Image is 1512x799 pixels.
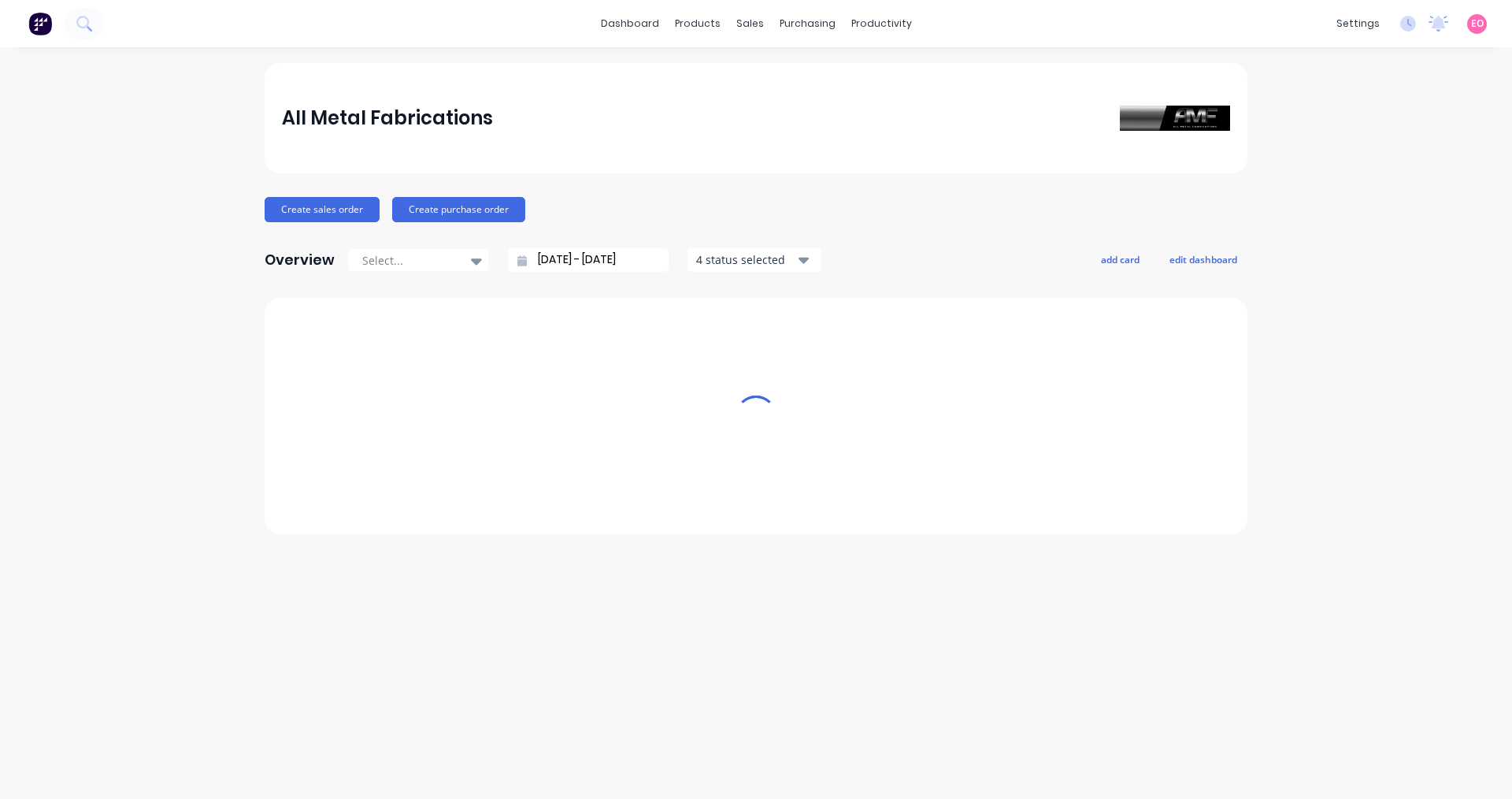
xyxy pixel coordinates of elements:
[728,12,772,35] div: sales
[265,244,335,276] div: Overview
[1120,106,1230,131] img: All Metal Fabrications
[772,12,843,35] div: purchasing
[696,251,795,268] div: 4 status selected
[687,248,821,272] button: 4 status selected
[843,12,920,35] div: productivity
[1329,12,1388,35] div: settings
[1091,249,1150,269] button: add card
[1159,249,1247,269] button: edit dashboard
[1471,17,1484,31] span: EO
[282,102,493,134] div: All Metal Fabrications
[265,197,380,222] button: Create sales order
[28,12,52,35] img: Factory
[593,12,667,35] a: dashboard
[667,12,728,35] div: products
[392,197,525,222] button: Create purchase order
